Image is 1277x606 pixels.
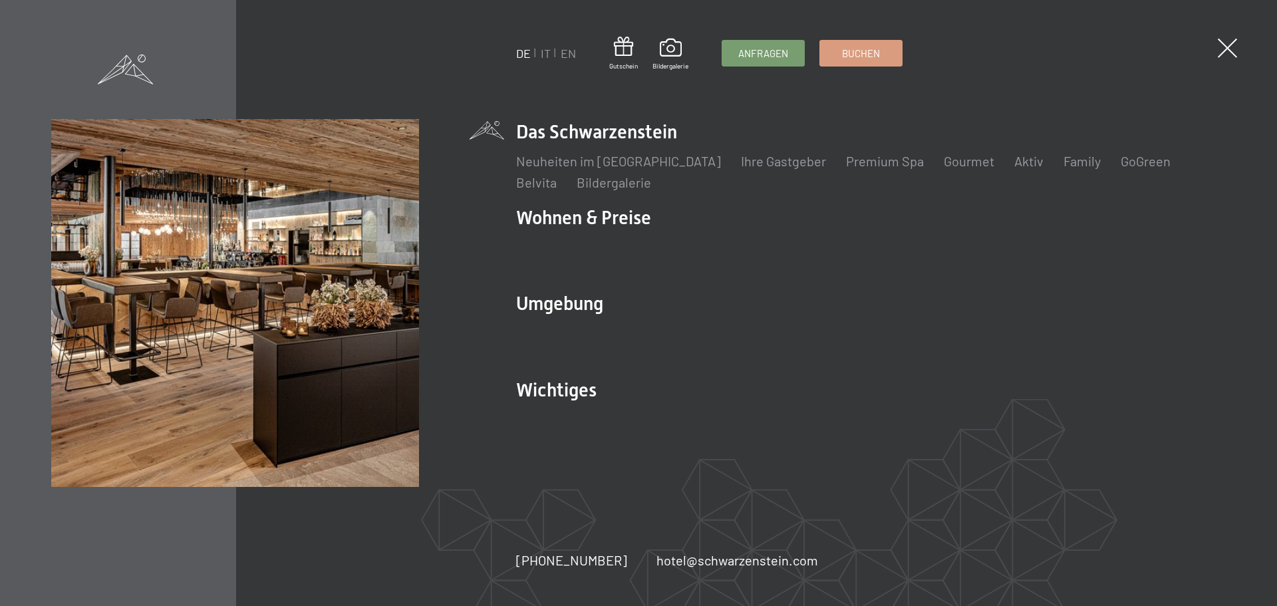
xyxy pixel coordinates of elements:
span: Anfragen [738,47,788,61]
a: IT [541,46,551,61]
a: hotel@schwarzenstein.com [656,551,818,569]
a: Anfragen [722,41,804,66]
a: Belvita [516,174,557,190]
a: EN [561,46,576,61]
span: Gutschein [609,61,638,71]
a: Gourmet [944,153,994,169]
a: DE [516,46,531,61]
a: Ihre Gastgeber [741,153,826,169]
span: [PHONE_NUMBER] [516,552,627,568]
a: Neuheiten im [GEOGRAPHIC_DATA] [516,153,721,169]
a: Family [1064,153,1101,169]
a: Bildergalerie [652,39,688,71]
a: Bildergalerie [577,174,651,190]
a: Aktiv [1014,153,1044,169]
a: GoGreen [1121,153,1171,169]
a: Buchen [820,41,902,66]
a: [PHONE_NUMBER] [516,551,627,569]
a: Premium Spa [846,153,924,169]
span: Bildergalerie [652,61,688,71]
span: Buchen [842,47,880,61]
a: Gutschein [609,37,638,71]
